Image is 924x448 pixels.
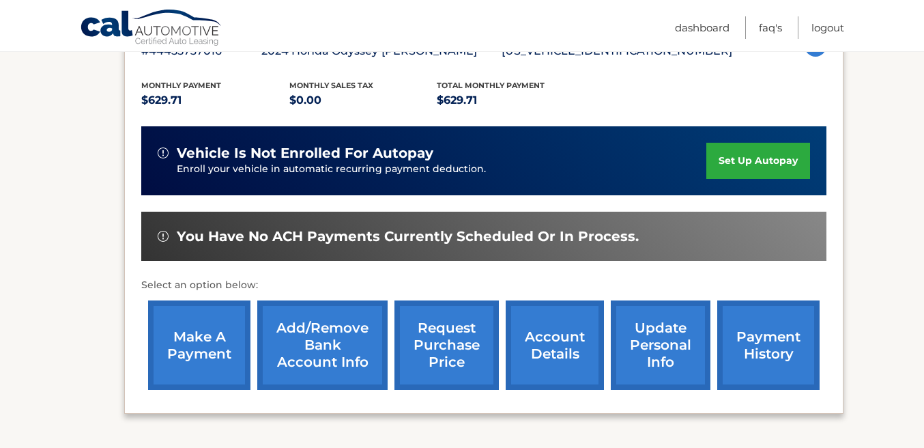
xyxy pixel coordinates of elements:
span: Monthly Payment [141,81,221,90]
p: Enroll your vehicle in automatic recurring payment deduction. [177,162,706,177]
a: Logout [811,16,844,39]
a: account details [506,300,604,390]
a: make a payment [148,300,250,390]
a: set up autopay [706,143,810,179]
img: alert-white.svg [158,231,169,242]
a: FAQ's [759,16,782,39]
p: $629.71 [437,91,585,110]
p: $629.71 [141,91,289,110]
a: Cal Automotive [80,9,223,48]
span: Monthly sales Tax [289,81,373,90]
span: Total Monthly Payment [437,81,545,90]
a: payment history [717,300,820,390]
p: Select an option below: [141,277,826,294]
a: request purchase price [394,300,499,390]
a: Add/Remove bank account info [257,300,388,390]
a: Dashboard [675,16,730,39]
p: $0.00 [289,91,437,110]
a: update personal info [611,300,710,390]
img: alert-white.svg [158,148,169,158]
span: vehicle is not enrolled for autopay [177,145,433,162]
span: You have no ACH payments currently scheduled or in process. [177,228,639,245]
